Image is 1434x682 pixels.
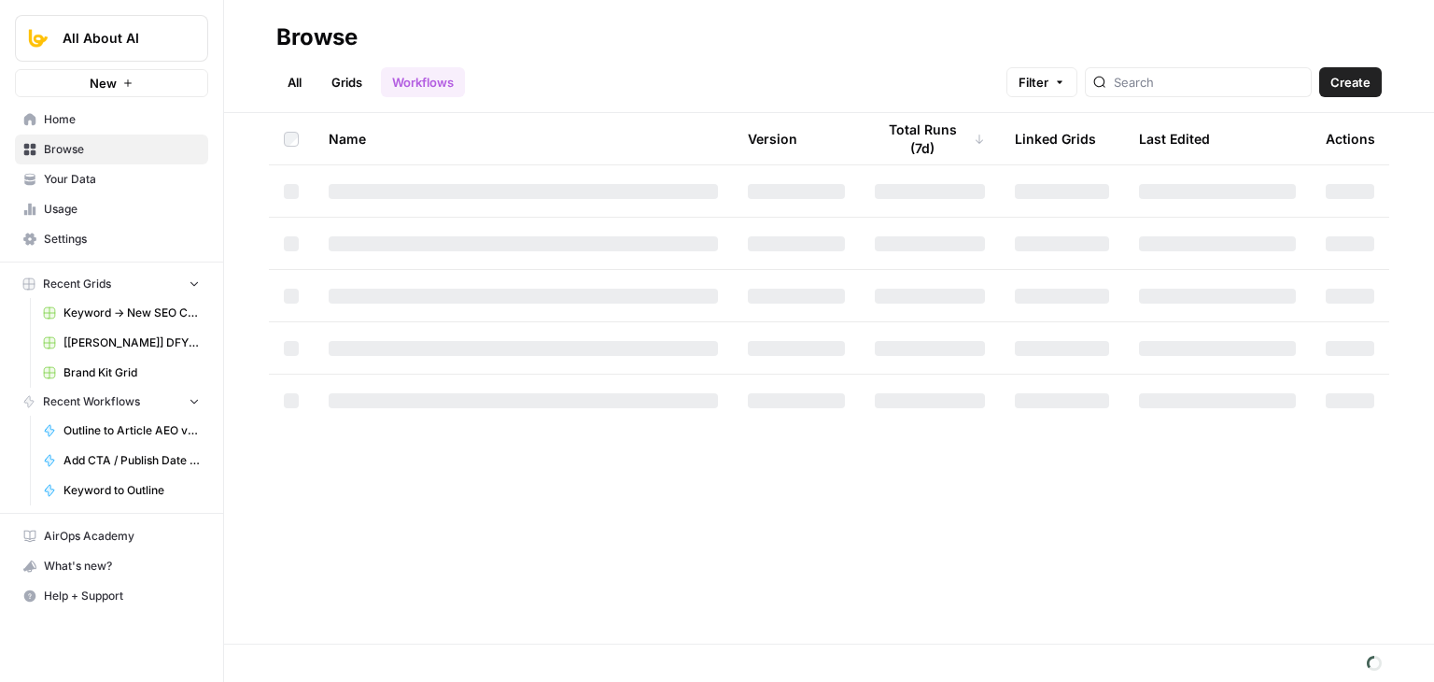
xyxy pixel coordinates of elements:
[1139,113,1210,164] div: Last Edited
[15,270,208,298] button: Recent Grids
[43,276,111,292] span: Recent Grids
[15,194,208,224] a: Usage
[90,74,117,92] span: New
[15,521,208,551] a: AirOps Academy
[15,388,208,416] button: Recent Workflows
[44,171,200,188] span: Your Data
[21,21,55,55] img: All About AI Logo
[44,111,200,128] span: Home
[15,581,208,611] button: Help + Support
[44,141,200,158] span: Browse
[15,164,208,194] a: Your Data
[44,201,200,218] span: Usage
[35,328,208,358] a: [[PERSON_NAME]] DFY POC👨‍🦲
[63,364,200,381] span: Brand Kit Grid
[276,67,313,97] a: All
[320,67,373,97] a: Grids
[43,393,140,410] span: Recent Workflows
[35,446,208,476] a: Add CTA / Publish Date / Author
[63,29,176,48] span: All About AI
[44,231,200,248] span: Settings
[1006,67,1077,97] button: Filter
[35,476,208,505] a: Keyword to Outline
[1326,113,1375,164] div: Actions
[1330,73,1371,92] span: Create
[63,422,200,439] span: Outline to Article AEO version [In prog]
[875,113,985,164] div: Total Runs (7d)
[381,67,465,97] a: Workflows
[15,69,208,97] button: New
[63,452,200,469] span: Add CTA / Publish Date / Author
[44,528,200,545] span: AirOps Academy
[35,416,208,446] a: Outline to Article AEO version [In prog]
[35,298,208,328] a: Keyword -> New SEO Content Workflow ([PERSON_NAME])
[276,22,358,52] div: Browse
[329,113,718,164] div: Name
[15,551,208,581] button: What's new?
[63,305,200,321] span: Keyword -> New SEO Content Workflow ([PERSON_NAME])
[44,588,200,604] span: Help + Support
[1319,67,1382,97] button: Create
[35,358,208,388] a: Brand Kit Grid
[15,224,208,254] a: Settings
[15,135,208,164] a: Browse
[1114,73,1303,92] input: Search
[63,482,200,499] span: Keyword to Outline
[748,113,797,164] div: Version
[15,15,208,62] button: Workspace: All About AI
[16,552,207,580] div: What's new?
[1015,113,1096,164] div: Linked Grids
[15,105,208,135] a: Home
[63,334,200,351] span: [[PERSON_NAME]] DFY POC👨‍🦲
[1019,73,1048,92] span: Filter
